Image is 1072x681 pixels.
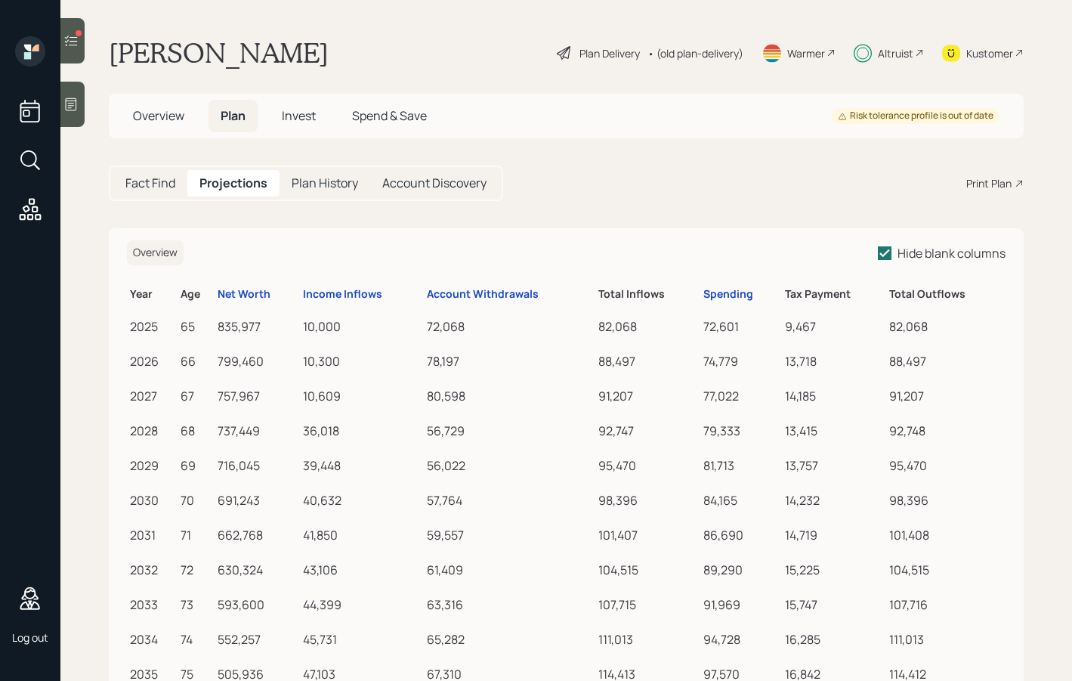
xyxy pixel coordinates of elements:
[966,45,1013,61] div: Kustomer
[703,457,778,475] div: 81,713
[303,561,421,579] div: 43,106
[889,596,1002,614] div: 107,716
[303,387,421,405] div: 10,609
[303,422,421,440] div: 36,018
[785,630,883,648] div: 16,285
[889,491,1002,509] div: 98,396
[181,596,212,614] div: 73
[181,457,212,475] div: 69
[427,317,592,336] div: 72,068
[130,387,175,405] div: 2027
[181,630,212,648] div: 74
[427,457,592,475] div: 56,022
[598,596,697,614] div: 107,715
[889,526,1002,544] div: 101,408
[878,245,1006,262] label: Hide blank columns
[181,387,212,405] div: 67
[221,107,246,124] span: Plan
[427,422,592,440] div: 56,729
[199,176,267,190] h5: Projections
[181,422,212,440] div: 68
[12,630,48,645] div: Log out
[303,317,421,336] div: 10,000
[181,561,212,579] div: 72
[130,596,175,614] div: 2033
[427,352,592,370] div: 78,197
[282,107,316,124] span: Invest
[218,596,297,614] div: 593,600
[785,288,883,301] h6: Tax Payment
[427,630,592,648] div: 65,282
[130,630,175,648] div: 2034
[130,526,175,544] div: 2031
[889,457,1002,475] div: 95,470
[218,457,297,475] div: 716,045
[303,630,421,648] div: 45,731
[966,175,1012,191] div: Print Plan
[130,491,175,509] div: 2030
[598,526,697,544] div: 101,407
[598,491,697,509] div: 98,396
[598,422,697,440] div: 92,747
[889,630,1002,648] div: 111,013
[292,176,358,190] h5: Plan History
[218,422,297,440] div: 737,449
[785,317,883,336] div: 9,467
[130,288,175,301] h6: Year
[130,457,175,475] div: 2029
[303,596,421,614] div: 44,399
[785,491,883,509] div: 14,232
[785,422,883,440] div: 13,415
[838,110,993,122] div: Risk tolerance profile is out of date
[647,45,743,61] div: • (old plan-delivery)
[598,630,697,648] div: 111,013
[181,288,212,301] h6: Age
[703,491,778,509] div: 84,165
[218,317,297,336] div: 835,977
[303,491,421,509] div: 40,632
[218,352,297,370] div: 799,460
[703,387,778,405] div: 77,022
[703,317,778,336] div: 72,601
[878,45,913,61] div: Altruist
[109,36,329,70] h1: [PERSON_NAME]
[785,387,883,405] div: 14,185
[889,288,1002,301] h6: Total Outflows
[889,387,1002,405] div: 91,207
[889,352,1002,370] div: 88,497
[785,457,883,475] div: 13,757
[303,457,421,475] div: 39,448
[133,245,178,259] span: Overview
[218,561,297,579] div: 630,324
[703,561,778,579] div: 89,290
[427,491,592,509] div: 57,764
[785,596,883,614] div: 15,747
[218,630,297,648] div: 552,257
[427,526,592,544] div: 59,557
[130,422,175,440] div: 2028
[218,288,270,301] div: Net Worth
[787,45,825,61] div: Warmer
[703,422,778,440] div: 79,333
[130,317,175,336] div: 2025
[303,352,421,370] div: 10,300
[130,561,175,579] div: 2032
[785,561,883,579] div: 15,225
[889,422,1002,440] div: 92,748
[125,176,175,190] h5: Fact Find
[181,352,212,370] div: 66
[785,352,883,370] div: 13,718
[703,630,778,648] div: 94,728
[598,352,697,370] div: 88,497
[889,561,1002,579] div: 104,515
[303,526,421,544] div: 41,850
[181,491,212,509] div: 70
[598,317,697,336] div: 82,068
[889,317,1002,336] div: 82,068
[703,596,778,614] div: 91,969
[218,526,297,544] div: 662,768
[579,45,640,61] div: Plan Delivery
[427,561,592,579] div: 61,409
[130,352,175,370] div: 2026
[427,596,592,614] div: 63,316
